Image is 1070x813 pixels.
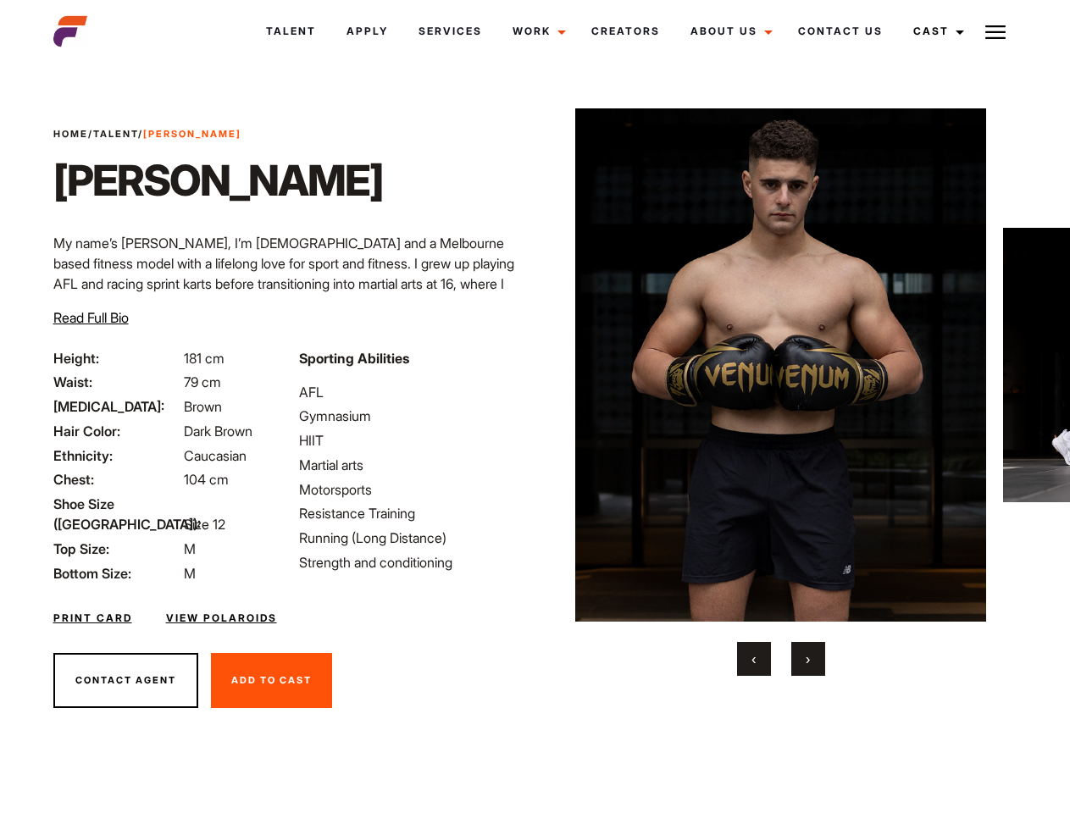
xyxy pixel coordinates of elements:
span: Height: [53,348,180,368]
li: AFL [299,382,524,402]
a: View Polaroids [166,611,277,626]
span: Brown [184,398,222,415]
a: Services [403,8,497,54]
a: Talent [93,128,138,140]
span: 79 cm [184,373,221,390]
strong: Sporting Abilities [299,350,409,367]
span: Read Full Bio [53,309,129,326]
a: Contact Us [783,8,898,54]
span: / / [53,127,241,141]
li: Motorsports [299,479,524,500]
img: Burger icon [985,22,1006,42]
span: Bottom Size: [53,563,180,583]
a: Print Card [53,611,132,626]
a: Creators [576,8,675,54]
a: Cast [898,8,974,54]
span: Hair Color: [53,421,180,441]
span: M [184,565,196,582]
span: Caucasian [184,447,247,464]
button: Add To Cast [211,653,332,709]
li: Resistance Training [299,503,524,523]
a: Apply [331,8,403,54]
img: cropped-aefm-brand-fav-22-square.png [53,14,87,48]
h1: [PERSON_NAME] [53,155,383,206]
button: Contact Agent [53,653,198,709]
span: Dark Brown [184,423,252,440]
strong: [PERSON_NAME] [143,128,241,140]
span: Add To Cast [231,674,312,686]
span: Next [806,650,810,667]
a: About Us [675,8,783,54]
li: Gymnasium [299,406,524,426]
span: Top Size: [53,539,180,559]
button: Read Full Bio [53,307,129,328]
span: Previous [751,650,756,667]
li: Running (Long Distance) [299,528,524,548]
li: Martial arts [299,455,524,475]
span: 104 cm [184,471,229,488]
li: HIIT [299,430,524,451]
span: Size 12 [184,516,225,533]
li: Strength and conditioning [299,552,524,572]
a: Work [497,8,576,54]
span: M [184,540,196,557]
a: Home [53,128,88,140]
p: My name’s [PERSON_NAME], I’m [DEMOGRAPHIC_DATA] and a Melbourne based fitness model with a lifelo... [53,233,525,416]
span: [MEDICAL_DATA]: [53,396,180,417]
span: 181 cm [184,350,225,367]
span: Waist: [53,372,180,392]
span: Ethnicity: [53,445,180,466]
span: Chest: [53,469,180,489]
a: Talent [251,8,331,54]
span: Shoe Size ([GEOGRAPHIC_DATA]): [53,494,180,534]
